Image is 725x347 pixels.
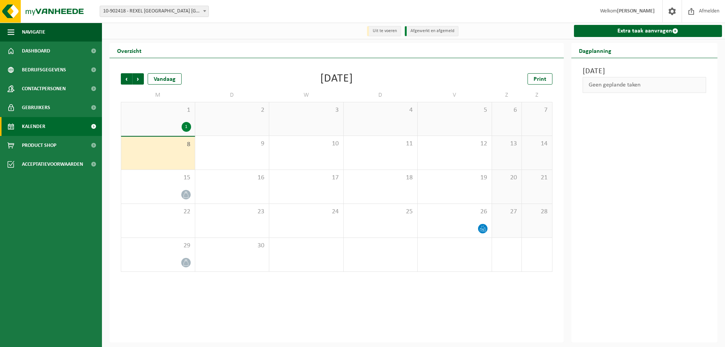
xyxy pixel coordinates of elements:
span: 2 [199,106,265,114]
li: Uit te voeren [367,26,401,36]
span: Gebruikers [22,98,50,117]
strong: [PERSON_NAME] [617,8,655,14]
span: 15 [125,174,191,182]
span: 6 [496,106,518,114]
td: V [418,88,492,102]
span: 10-902418 - REXEL BELGIUM NV - MERKSEM [100,6,208,17]
span: 29 [125,242,191,250]
span: Product Shop [22,136,56,155]
span: 1 [125,106,191,114]
td: D [195,88,270,102]
span: Volgende [133,73,144,85]
div: 1 [182,122,191,132]
span: 10-902418 - REXEL BELGIUM NV - MERKSEM [100,6,209,17]
span: 9 [199,140,265,148]
span: Acceptatievoorwaarden [22,155,83,174]
div: [DATE] [320,73,353,85]
span: 8 [125,140,191,149]
span: 7 [526,106,548,114]
span: Kalender [22,117,45,136]
h3: [DATE] [583,66,706,77]
span: 13 [496,140,518,148]
span: 12 [421,140,488,148]
div: Vandaag [148,73,182,85]
span: Print [534,76,546,82]
span: 10 [273,140,339,148]
td: D [344,88,418,102]
span: 14 [526,140,548,148]
span: 5 [421,106,488,114]
div: Geen geplande taken [583,77,706,93]
span: 11 [347,140,414,148]
span: 26 [421,208,488,216]
span: Bedrijfsgegevens [22,60,66,79]
span: 16 [199,174,265,182]
span: 28 [526,208,548,216]
span: 3 [273,106,339,114]
td: W [269,88,344,102]
span: 19 [421,174,488,182]
span: 30 [199,242,265,250]
span: Vorige [121,73,132,85]
span: 22 [125,208,191,216]
h2: Overzicht [110,43,149,58]
span: 23 [199,208,265,216]
h2: Dagplanning [571,43,619,58]
a: Print [528,73,552,85]
span: Navigatie [22,23,45,42]
li: Afgewerkt en afgemeld [405,26,458,36]
td: M [121,88,195,102]
span: 25 [347,208,414,216]
a: Extra taak aanvragen [574,25,722,37]
span: Contactpersonen [22,79,66,98]
span: 17 [273,174,339,182]
span: 18 [347,174,414,182]
span: Dashboard [22,42,50,60]
span: 21 [526,174,548,182]
span: 24 [273,208,339,216]
span: 20 [496,174,518,182]
span: 27 [496,208,518,216]
span: 4 [347,106,414,114]
td: Z [522,88,552,102]
td: Z [492,88,522,102]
